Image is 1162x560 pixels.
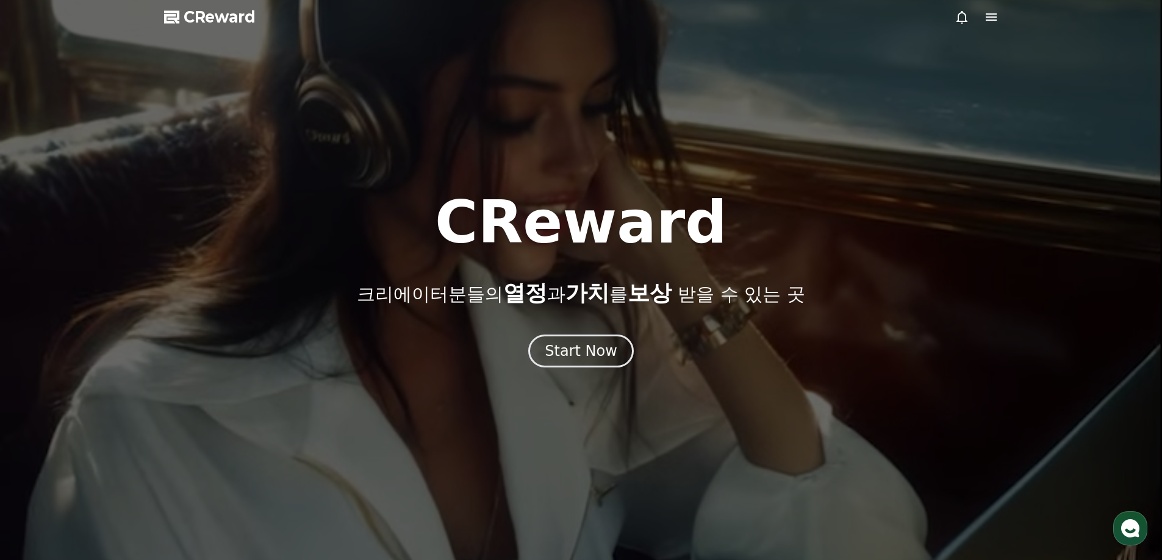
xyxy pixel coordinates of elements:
a: Start Now [528,347,634,358]
h1: CReward [435,193,727,252]
a: 홈 [4,386,81,417]
span: CReward [184,7,256,27]
p: 크리에이터분들의 과 를 받을 수 있는 곳 [357,281,805,305]
a: 설정 [157,386,234,417]
span: 가치 [565,280,609,305]
span: 보상 [628,280,672,305]
span: 대화 [112,405,126,415]
button: Start Now [528,335,634,367]
span: 홈 [38,405,46,414]
a: CReward [164,7,256,27]
div: Start Now [545,341,617,361]
a: 대화 [81,386,157,417]
span: 설정 [188,405,203,414]
span: 열정 [503,280,547,305]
